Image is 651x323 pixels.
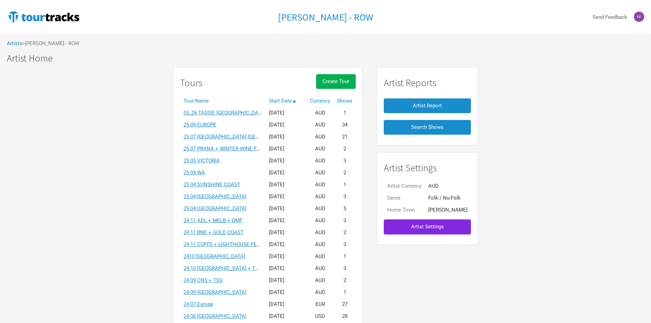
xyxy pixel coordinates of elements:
td: 27 [334,298,356,310]
td: AUD [307,203,334,215]
td: [DATE] [266,119,307,131]
td: Home Town [384,204,425,216]
td: USD [307,310,334,322]
td: 3 [334,239,356,251]
a: 03_26 TASSIE [GEOGRAPHIC_DATA] [184,110,266,116]
span: Artist Report [413,103,442,109]
td: [DATE] [266,298,307,310]
td: AUD [307,119,334,131]
h1: Artist Settings [384,163,471,173]
h1: Tours [180,78,202,88]
td: AUD [425,180,471,192]
h1: [PERSON_NAME] - ROW [278,11,373,23]
td: [DATE] [266,239,307,251]
td: EUR [307,298,334,310]
td: [DATE] [266,286,307,298]
td: 1 [334,286,356,298]
td: 28 [334,310,356,322]
a: Artist Report [384,95,471,117]
td: [PERSON_NAME] [425,204,471,216]
a: 24 09 [GEOGRAPHIC_DATA] [184,289,246,295]
td: 2 [334,167,356,179]
a: 25.04 [GEOGRAPHIC_DATA] [184,193,246,200]
td: 2 [334,227,356,239]
td: AUD [307,215,334,227]
strong: Send Feedback [593,14,627,20]
a: 24 11 COFFS + LIGHTHOUSE FEST [184,241,263,247]
span: Create Tour [323,78,349,84]
th: Currency [307,95,334,107]
td: Genre [384,192,425,204]
td: [DATE] [266,227,307,239]
a: [PERSON_NAME] - ROW [278,12,373,23]
td: AUD [307,143,334,155]
td: 3 [334,155,356,167]
td: [DATE] [266,203,307,215]
td: 21 [334,131,356,143]
a: 25 04 WA [184,170,205,176]
a: 25.04 [GEOGRAPHIC_DATA] [184,205,246,212]
h1: Artist Home [7,53,651,64]
a: 25.05 VICTORIA [184,158,220,164]
td: AUD [307,227,334,239]
td: 3 [334,191,356,203]
td: [DATE] [266,215,307,227]
button: Artist Settings [384,219,471,234]
a: 24 11 ADL + MELB + QMF [184,217,242,224]
td: AUD [307,155,334,167]
td: [DATE] [266,155,307,167]
td: AUD [307,131,334,143]
th: Start Date [266,95,307,107]
td: 5 [334,203,356,215]
td: [DATE] [266,131,307,143]
a: Artists [7,40,22,46]
a: 25.09 EUROPE [184,122,216,128]
td: AUD [307,107,334,119]
td: AUD [307,239,334,251]
td: AUD [307,179,334,191]
td: Artist Currency [384,180,425,192]
a: 24 07 Europe [184,301,213,307]
img: Nicolas [634,12,644,22]
td: [DATE] [266,251,307,263]
a: 24 06 [GEOGRAPHIC_DATA] [184,313,246,319]
td: AUD [307,251,334,263]
button: Create Tour [316,74,356,89]
td: 1 [334,179,356,191]
a: 25.07 PRANA + WINTER WINE FEST [184,146,266,152]
td: AUD [307,274,334,286]
td: AUD [307,263,334,274]
button: Search Shows [384,120,471,135]
td: [DATE] [266,274,307,286]
img: TourTracks [7,10,81,24]
span: Artist Settings [411,224,444,230]
td: Folk / Nu-Folk [425,192,471,204]
td: [DATE] [266,167,307,179]
td: [DATE] [266,143,307,155]
a: Artist Settings [384,216,471,238]
td: 34 [334,119,356,131]
a: 25 04 SUNSHINE COAST [184,181,240,188]
td: AUD [307,191,334,203]
a: 24 09 CNS + TSV [184,277,223,283]
td: 1 [334,107,356,119]
td: [DATE] [266,191,307,203]
th: Shows [334,95,356,107]
td: 3 [334,263,356,274]
h1: Artist Reports [384,78,471,88]
span: ▲ [292,98,297,104]
span: Search Shows [411,124,444,130]
span: > [PERSON_NAME] - ROW [22,41,79,46]
td: AUD [307,167,334,179]
a: 25.07 [GEOGRAPHIC_DATA] [GEOGRAPHIC_DATA] [184,134,297,140]
td: 2 [334,274,356,286]
td: 2 [334,143,356,155]
a: Create Tour [316,74,356,95]
td: [DATE] [266,310,307,322]
button: Artist Report [384,98,471,113]
td: AUD [307,286,334,298]
td: [DATE] [266,107,307,119]
td: [DATE] [266,179,307,191]
a: Search Shows [384,117,471,138]
a: 2410 [GEOGRAPHIC_DATA] [184,253,245,259]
